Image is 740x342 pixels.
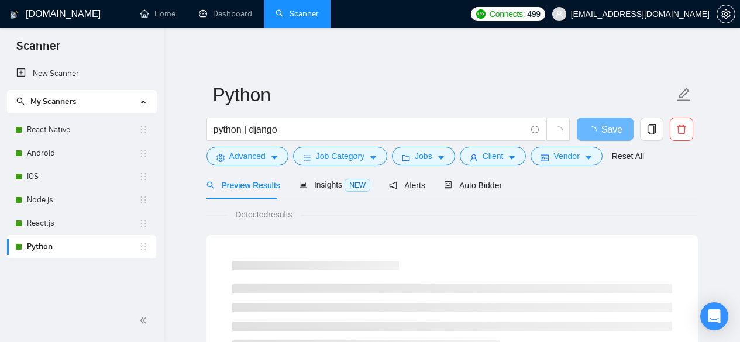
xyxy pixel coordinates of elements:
span: Detected results [227,208,300,221]
span: search [16,97,25,105]
li: Python [7,235,156,258]
span: holder [139,195,148,205]
span: Advanced [229,150,266,163]
button: barsJob Categorycaret-down [293,147,387,165]
a: setting [717,9,735,19]
span: caret-down [437,153,445,162]
span: delete [670,124,693,134]
span: holder [139,172,148,181]
span: caret-down [584,153,593,162]
span: 499 [527,8,540,20]
a: homeHome [140,9,175,19]
button: folderJobscaret-down [392,147,455,165]
li: Node.js [7,188,156,212]
span: holder [139,148,148,158]
input: Scanner name... [213,80,674,109]
span: search [206,181,215,189]
button: idcardVendorcaret-down [531,147,602,165]
span: bars [303,153,311,162]
a: React Native [27,118,139,141]
span: notification [389,181,397,189]
li: IOS [7,165,156,188]
span: Alerts [389,181,425,190]
span: robot [444,181,452,189]
button: settingAdvancedcaret-down [206,147,288,165]
span: NEW [345,179,370,192]
span: user [555,10,563,18]
span: My Scanners [30,96,77,106]
span: holder [139,242,148,251]
span: Auto Bidder [444,181,502,190]
input: Search Freelance Jobs... [214,122,526,137]
a: Python [27,235,139,258]
span: holder [139,219,148,228]
li: React.js [7,212,156,235]
span: caret-down [369,153,377,162]
span: Vendor [553,150,579,163]
span: folder [402,153,410,162]
span: area-chart [299,181,307,189]
span: My Scanners [16,96,77,106]
span: info-circle [531,126,539,133]
span: double-left [139,315,151,326]
a: Reset All [612,150,644,163]
span: copy [641,124,663,134]
button: copy [640,118,663,141]
span: Connects: [490,8,525,20]
a: searchScanner [276,9,319,19]
button: userClientcaret-down [460,147,526,165]
span: Client [483,150,504,163]
span: setting [717,9,735,19]
span: loading [587,126,601,136]
li: Android [7,141,156,165]
span: Job Category [316,150,364,163]
span: Jobs [415,150,432,163]
span: caret-down [508,153,516,162]
li: React Native [7,118,156,141]
div: Open Intercom Messenger [700,302,728,330]
li: New Scanner [7,62,156,85]
span: edit [676,87,691,102]
span: caret-down [270,153,278,162]
a: dashboardDashboard [199,9,252,19]
span: idcard [541,153,549,162]
a: React.js [27,212,139,235]
span: Insights [299,180,370,189]
img: logo [10,5,18,24]
img: upwork-logo.png [476,9,486,19]
span: Save [601,122,622,137]
a: New Scanner [16,62,147,85]
button: delete [670,118,693,141]
span: Preview Results [206,181,280,190]
a: Android [27,141,139,165]
span: Scanner [7,37,70,62]
a: IOS [27,165,139,188]
span: loading [553,126,563,137]
button: setting [717,5,735,23]
span: setting [216,153,225,162]
button: Save [577,118,634,141]
a: Node.js [27,188,139,212]
span: holder [139,125,148,134]
span: user [470,153,478,162]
